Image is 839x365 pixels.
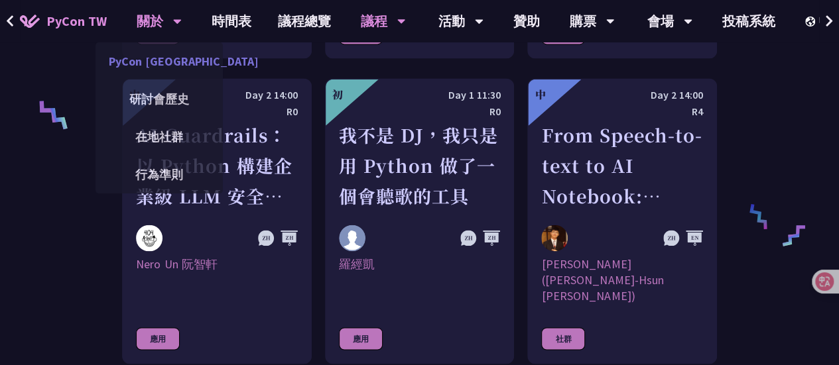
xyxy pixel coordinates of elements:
[339,225,365,251] img: 羅經凱
[541,87,703,103] div: Day 2 14:00
[339,120,501,211] div: 我不是 DJ，我只是用 Python 做了一個會聽歌的工具
[96,46,223,77] a: PyCon [GEOGRAPHIC_DATA]
[122,78,312,364] a: 中 Day 2 14:00 R0 AI Guardrails：以 Python 構建企業級 LLM 安全防護策略 Nero Un 阮智軒 Nero Un 阮智軒 應用
[332,87,343,103] div: 初
[541,225,568,251] img: 李昱勳 (Yu-Hsun Lee)
[805,17,818,26] img: Locale Icon
[96,159,223,190] a: 行為準則
[136,225,162,251] img: Nero Un 阮智軒
[541,120,703,211] div: From Speech-to-text to AI Notebook: Bridging Language and Technology at PyCon [GEOGRAPHIC_DATA]
[136,256,298,303] div: Nero Un 阮智軒
[325,78,515,364] a: 初 Day 1 11:30 R0 我不是 DJ，我只是用 Python 做了一個會聽歌的工具 羅經凱 羅經凱 應用
[7,5,120,38] a: PyCon TW
[20,15,40,28] img: Home icon of PyCon TW 2025
[136,327,180,350] div: 應用
[541,327,585,350] div: 社群
[339,256,501,303] div: 羅經凱
[541,256,703,303] div: [PERSON_NAME]([PERSON_NAME]-Hsun [PERSON_NAME])
[535,87,545,103] div: 中
[339,87,501,103] div: Day 1 11:30
[541,103,703,120] div: R4
[339,327,383,350] div: 應用
[96,121,223,152] a: 在地社群
[527,78,717,364] a: 中 Day 2 14:00 R4 From Speech-to-text to AI Notebook: Bridging Language and Technology at PyCon [G...
[46,11,107,31] span: PyCon TW
[339,103,501,120] div: R0
[96,83,223,115] a: 研討會歷史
